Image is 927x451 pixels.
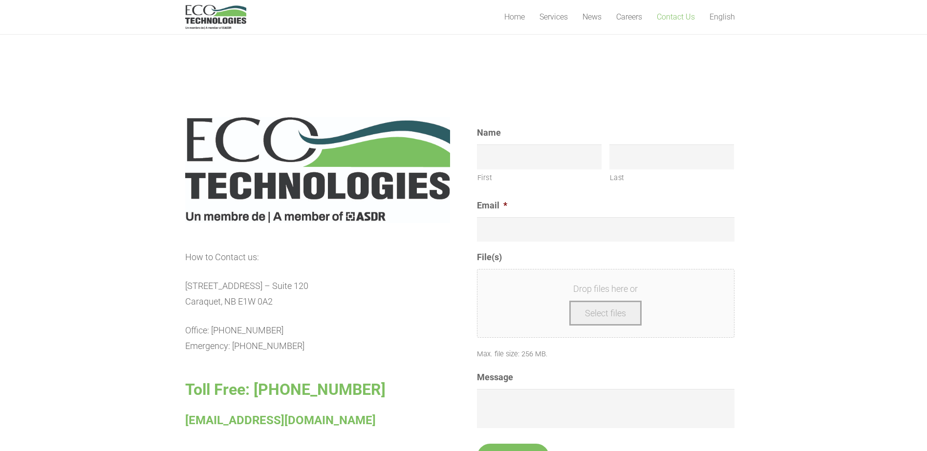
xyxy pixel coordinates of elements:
[477,200,507,211] label: Email
[477,251,502,263] label: File(s)
[504,12,525,21] span: Home
[610,170,734,185] label: Last
[185,413,376,427] span: [EMAIL_ADDRESS][DOMAIN_NAME]
[477,342,556,358] span: Max. file size: 256 MB.
[477,127,501,138] label: Name
[185,249,451,265] p: How to Contact us:
[185,5,246,29] a: logo_EcoTech_ASDR_RGB
[657,12,695,21] span: Contact Us
[477,371,513,383] label: Message
[185,323,451,354] p: Office: [PHONE_NUMBER] Emergency: [PHONE_NUMBER]
[477,170,602,185] label: First
[185,278,451,309] p: [STREET_ADDRESS] – Suite 120 Caraquet, NB E1W 0A2
[582,12,602,21] span: News
[185,380,386,399] span: Toll Free: [PHONE_NUMBER]
[710,12,735,21] span: English
[489,281,722,297] span: Drop files here or
[616,12,642,21] span: Careers
[569,301,642,325] button: select files, file(s)
[539,12,568,21] span: Services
